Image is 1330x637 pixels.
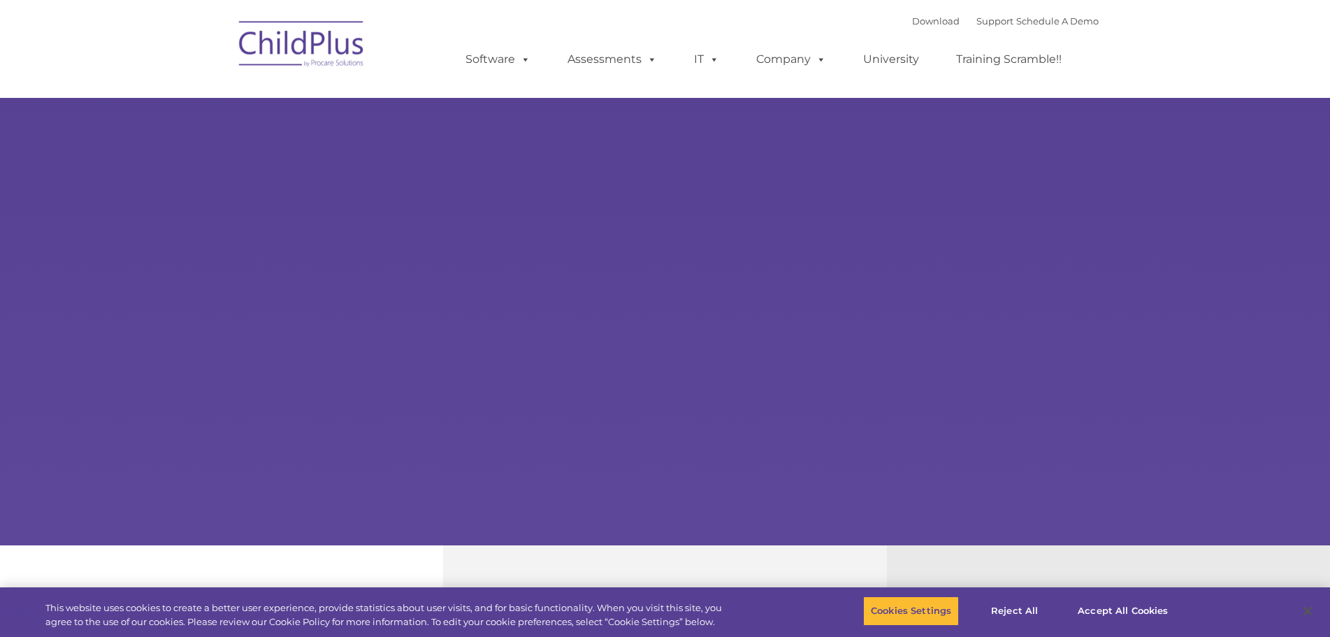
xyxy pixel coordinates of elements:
font: | [912,15,1099,27]
a: IT [680,45,733,73]
div: This website uses cookies to create a better user experience, provide statistics about user visit... [45,601,732,629]
a: Support [976,15,1013,27]
img: ChildPlus by Procare Solutions [232,11,372,81]
a: Assessments [554,45,671,73]
button: Reject All [971,596,1058,626]
a: Download [912,15,960,27]
a: Schedule A Demo [1016,15,1099,27]
a: University [849,45,933,73]
a: Company [742,45,840,73]
button: Accept All Cookies [1070,596,1176,626]
a: Training Scramble!! [942,45,1076,73]
button: Close [1292,596,1323,627]
button: Cookies Settings [863,596,959,626]
a: Software [451,45,544,73]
